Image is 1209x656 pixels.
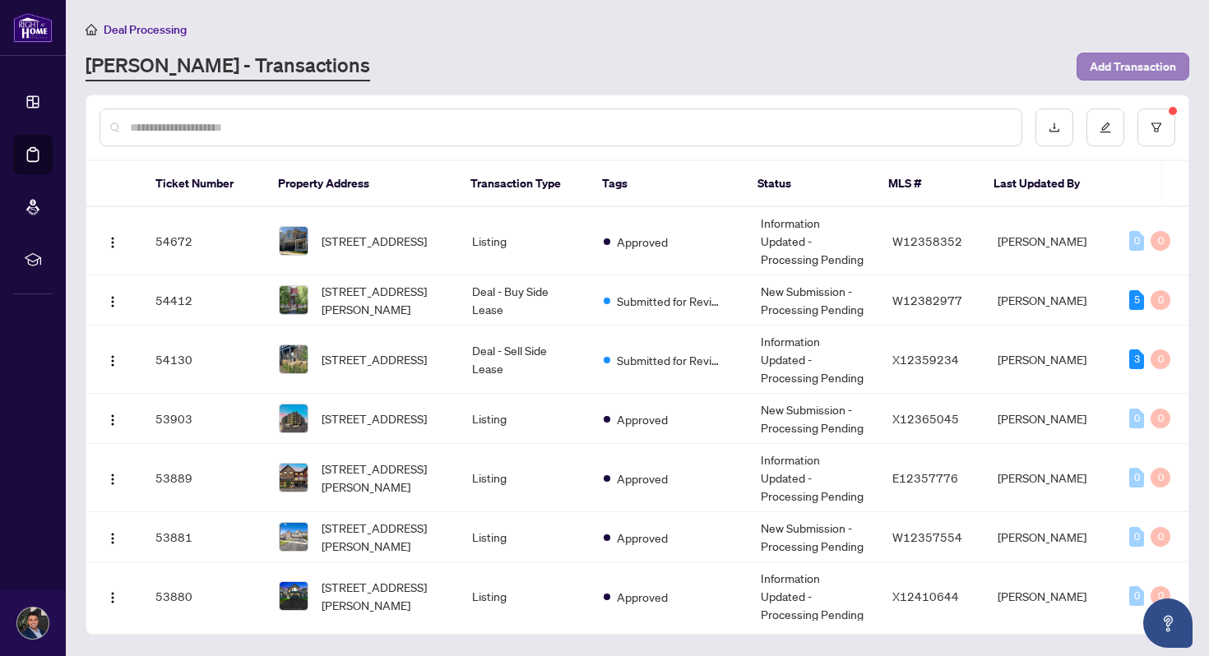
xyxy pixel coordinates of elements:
[106,532,119,545] img: Logo
[280,286,308,314] img: thumbnail-img
[459,562,591,631] td: Listing
[106,295,119,308] img: Logo
[17,607,49,639] img: Profile Icon
[984,326,1116,394] td: [PERSON_NAME]
[459,207,591,275] td: Listing
[86,24,97,35] span: home
[322,409,427,427] span: [STREET_ADDRESS]
[106,354,119,367] img: Logo
[1151,349,1170,369] div: 0
[748,394,879,444] td: New Submission - Processing Pending
[100,287,126,313] button: Logo
[1049,122,1060,133] span: download
[892,233,962,248] span: W12358352
[1077,53,1189,81] button: Add Transaction
[100,405,126,432] button: Logo
[142,512,266,562] td: 53881
[106,473,119,486] img: Logo
[1151,122,1162,133] span: filter
[748,562,879,631] td: Information Updated - Processing Pending
[748,207,879,275] td: Information Updated - Processing Pending
[322,232,427,250] span: [STREET_ADDRESS]
[984,394,1116,444] td: [PERSON_NAME]
[748,275,879,326] td: New Submission - Processing Pending
[589,161,744,207] th: Tags
[100,346,126,372] button: Logo
[984,444,1116,512] td: [PERSON_NAME]
[265,161,457,207] th: Property Address
[322,350,427,368] span: [STREET_ADDRESS]
[892,529,962,544] span: W12357554
[459,444,591,512] td: Listing
[748,444,879,512] td: Information Updated - Processing Pending
[142,444,266,512] td: 53889
[744,161,876,207] th: Status
[1129,349,1144,369] div: 3
[100,464,126,491] button: Logo
[1129,468,1144,487] div: 0
[280,345,308,373] img: thumbnail-img
[142,394,266,444] td: 53903
[1129,586,1144,606] div: 0
[1151,290,1170,310] div: 0
[1100,122,1111,133] span: edit
[100,524,126,550] button: Logo
[459,394,591,444] td: Listing
[280,227,308,255] img: thumbnail-img
[1151,468,1170,487] div: 0
[1086,109,1124,146] button: edit
[86,52,370,81] a: [PERSON_NAME] - Transactions
[892,352,959,367] span: X12359234
[100,228,126,254] button: Logo
[1129,409,1144,428] div: 0
[617,233,668,251] span: Approved
[617,351,724,369] span: Submitted for Review
[1035,109,1073,146] button: download
[892,589,959,603] span: X12410644
[1151,231,1170,251] div: 0
[1090,53,1176,80] span: Add Transaction
[322,282,446,318] span: [STREET_ADDRESS][PERSON_NAME]
[106,413,119,427] img: Logo
[142,275,266,326] td: 54412
[617,588,668,606] span: Approved
[617,410,668,428] span: Approved
[106,236,119,249] img: Logo
[280,404,308,432] img: thumbnail-img
[280,464,308,492] img: thumbnail-img
[617,292,724,310] span: Submitted for Review
[457,161,589,207] th: Transaction Type
[106,591,119,604] img: Logo
[984,512,1116,562] td: [PERSON_NAME]
[100,583,126,609] button: Logo
[875,161,980,207] th: MLS #
[142,326,266,394] td: 54130
[142,161,265,207] th: Ticket Number
[1143,598,1193,648] button: Open asap
[984,275,1116,326] td: [PERSON_NAME]
[1151,409,1170,428] div: 0
[322,519,446,555] span: [STREET_ADDRESS][PERSON_NAME]
[322,578,446,614] span: [STREET_ADDRESS][PERSON_NAME]
[1137,109,1175,146] button: filter
[1129,290,1144,310] div: 5
[980,161,1112,207] th: Last Updated By
[142,207,266,275] td: 54672
[459,512,591,562] td: Listing
[892,411,959,426] span: X12365045
[1151,527,1170,547] div: 0
[13,12,53,43] img: logo
[459,326,591,394] td: Deal - Sell Side Lease
[142,562,266,631] td: 53880
[280,582,308,610] img: thumbnail-img
[104,22,187,37] span: Deal Processing
[892,470,958,485] span: E12357776
[280,523,308,551] img: thumbnail-img
[322,460,446,496] span: [STREET_ADDRESS][PERSON_NAME]
[748,326,879,394] td: Information Updated - Processing Pending
[984,207,1116,275] td: [PERSON_NAME]
[748,512,879,562] td: New Submission - Processing Pending
[1151,586,1170,606] div: 0
[617,529,668,547] span: Approved
[1129,231,1144,251] div: 0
